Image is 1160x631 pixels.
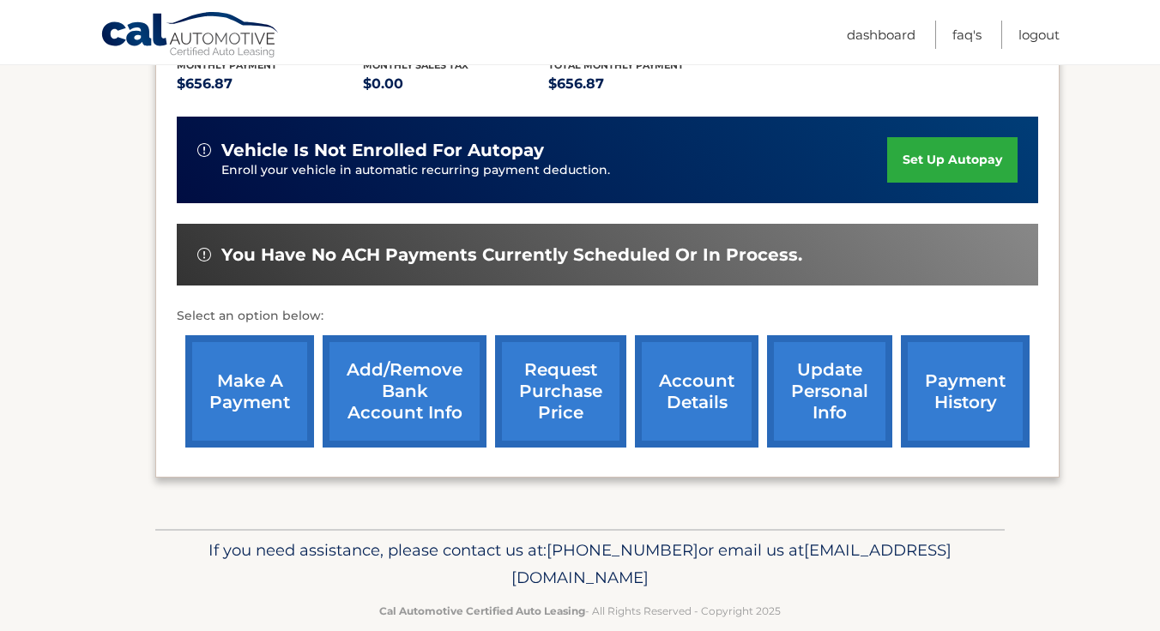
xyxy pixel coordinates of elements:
[221,140,544,161] span: vehicle is not enrolled for autopay
[177,306,1038,327] p: Select an option below:
[767,335,892,448] a: update personal info
[363,72,549,96] p: $0.00
[548,59,684,71] span: Total Monthly Payment
[547,540,698,560] span: [PHONE_NUMBER]
[847,21,915,49] a: Dashboard
[511,540,952,587] span: [EMAIL_ADDRESS][DOMAIN_NAME]
[323,335,486,448] a: Add/Remove bank account info
[495,335,626,448] a: request purchase price
[887,137,1018,183] a: set up autopay
[901,335,1030,448] a: payment history
[952,21,982,49] a: FAQ's
[166,602,994,620] p: - All Rights Reserved - Copyright 2025
[185,335,314,448] a: make a payment
[221,244,802,266] span: You have no ACH payments currently scheduled or in process.
[100,11,281,61] a: Cal Automotive
[197,248,211,261] img: alert-white.svg
[548,72,734,96] p: $656.87
[1018,21,1060,49] a: Logout
[177,72,363,96] p: $656.87
[166,537,994,592] p: If you need assistance, please contact us at: or email us at
[177,59,277,71] span: Monthly Payment
[379,604,585,617] strong: Cal Automotive Certified Auto Leasing
[221,161,887,180] p: Enroll your vehicle in automatic recurring payment deduction.
[363,59,468,71] span: Monthly sales Tax
[635,335,758,448] a: account details
[197,143,211,157] img: alert-white.svg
